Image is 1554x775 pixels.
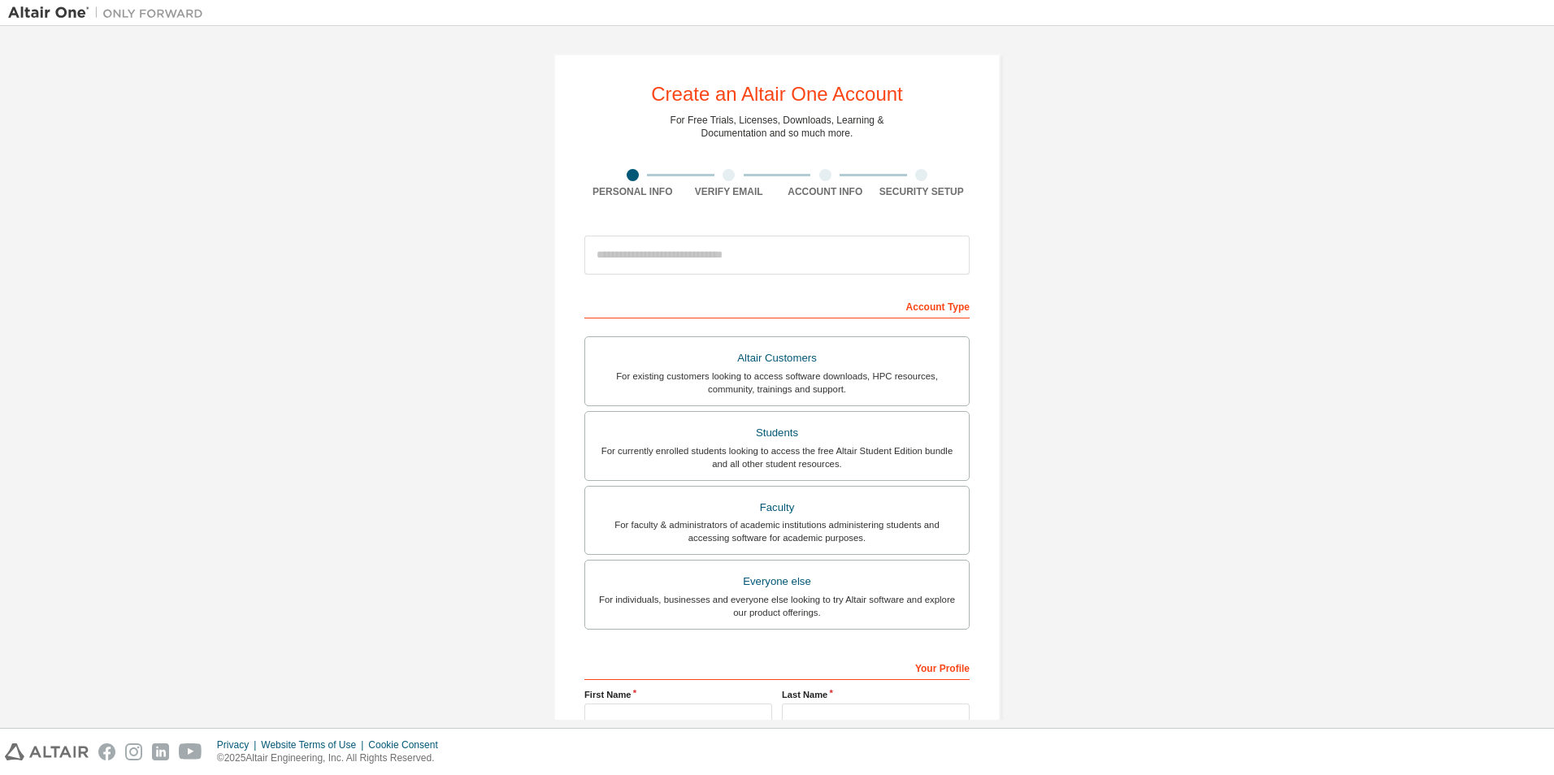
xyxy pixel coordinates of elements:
[777,185,874,198] div: Account Info
[8,5,211,21] img: Altair One
[179,743,202,760] img: youtube.svg
[671,114,884,140] div: For Free Trials, Licenses, Downloads, Learning & Documentation and so much more.
[595,570,959,593] div: Everyone else
[651,84,903,104] div: Create an Altair One Account
[5,743,89,760] img: altair_logo.svg
[595,422,959,444] div: Students
[681,185,778,198] div: Verify Email
[261,738,368,751] div: Website Terms of Use
[584,654,970,680] div: Your Profile
[584,185,681,198] div: Personal Info
[217,751,448,765] p: © 2025 Altair Engineering, Inc. All Rights Reserved.
[595,593,959,619] div: For individuals, businesses and everyone else looking to try Altair software and explore our prod...
[368,738,447,751] div: Cookie Consent
[874,185,970,198] div: Security Setup
[595,347,959,370] div: Altair Customers
[595,496,959,519] div: Faculty
[595,370,959,396] div: For existing customers looking to access software downloads, HPC resources, community, trainings ...
[125,743,142,760] img: instagram.svg
[595,518,959,544] div: For faculty & administrators of academic institutions administering students and accessing softwa...
[152,743,169,760] img: linkedin.svg
[217,738,261,751] div: Privacy
[595,444,959,470] div: For currently enrolled students looking to access the free Altair Student Edition bundle and all ...
[584,292,970,318] div: Account Type
[782,688,970,701] label: Last Name
[584,688,772,701] label: First Name
[98,743,115,760] img: facebook.svg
